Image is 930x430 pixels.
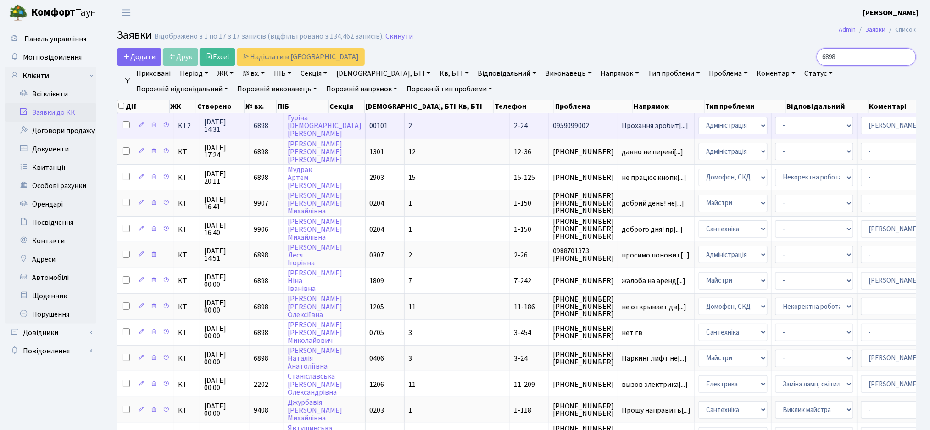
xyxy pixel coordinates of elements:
span: [DATE] 20:11 [204,170,246,185]
a: Повідомлення [5,342,96,360]
span: [PHONE_NUMBER] [553,174,614,181]
a: Проблема [706,66,752,81]
th: Дії [117,100,170,113]
a: Напрямок [597,66,643,81]
a: Гуріна[DEMOGRAPHIC_DATA][PERSON_NAME] [288,113,362,139]
span: 11-209 [514,380,535,390]
th: Кв, БТІ [457,100,494,113]
a: Договори продажу [5,122,96,140]
th: Проблема [554,100,633,113]
span: добрий день! не[...] [622,198,685,208]
span: 6898 [254,353,268,363]
span: [DATE] 00:00 [204,325,246,340]
a: Скинути [385,32,413,41]
span: [DATE] 14:51 [204,247,246,262]
span: КТ [178,355,196,362]
span: [DATE] 14:31 [204,118,246,133]
th: ПІБ [277,100,329,113]
span: [PHONE_NUMBER] [PHONE_NUMBER] [553,402,614,417]
span: вызов электрика[...] [622,380,688,390]
span: нет гв [622,329,691,336]
span: не працює кнопк[...] [622,173,687,183]
a: Мої повідомлення [5,48,96,67]
a: Порожній напрямок [323,81,401,97]
a: [PERSON_NAME][PERSON_NAME]Михайлівна [288,190,342,216]
a: Джурбавія[PERSON_NAME]Михайлівна [288,397,342,423]
span: Прошу направить[...] [622,405,691,415]
span: [PHONE_NUMBER] [PHONE_NUMBER] [553,351,614,366]
span: 6898 [254,250,268,260]
a: Виконавець [542,66,596,81]
span: Мої повідомлення [23,52,82,62]
a: Контакти [5,232,96,250]
a: [PERSON_NAME]ЛесяІгорівна [288,242,342,268]
span: КТ [178,148,196,156]
a: Документи [5,140,96,158]
span: 2202 [254,380,268,390]
a: Клієнти [5,67,96,85]
span: просимо поновит[...] [622,250,690,260]
span: 6898 [254,302,268,312]
a: ПІБ [270,66,295,81]
a: Посвідчення [5,213,96,232]
a: Заявки [866,25,886,34]
span: [DATE] 16:40 [204,222,246,236]
span: 11 [408,302,416,312]
span: 6898 [254,147,268,157]
a: [PERSON_NAME][PERSON_NAME]Михайлівна [288,217,342,242]
a: МудракАртем[PERSON_NAME] [288,165,342,190]
a: Додати [117,48,161,66]
th: № вх. [245,100,277,113]
span: Панель управління [24,34,86,44]
span: КТ [178,277,196,285]
span: 6898 [254,276,268,286]
span: Додати [123,52,156,62]
span: давно не переві[...] [622,147,684,157]
span: [DATE] 00:00 [204,402,246,417]
span: [PHONE_NUMBER] [553,277,614,285]
span: КТ [178,329,196,336]
span: [PHONE_NUMBER] [PHONE_NUMBER] [PHONE_NUMBER] [553,192,614,214]
span: КТ [178,174,196,181]
a: Порожній відповідальний [133,81,232,97]
th: Відповідальний [786,100,869,113]
span: [DATE] 00:00 [204,351,246,366]
span: 9907 [254,198,268,208]
span: [DATE] 16:41 [204,196,246,211]
a: Щоденник [5,287,96,305]
input: Пошук... [817,48,916,66]
span: 12 [408,147,416,157]
span: 2-26 [514,250,528,260]
span: Таун [31,5,96,21]
span: 1 [408,198,412,208]
span: Прохання зробит[...] [622,121,689,131]
a: ЖК [214,66,237,81]
span: [PHONE_NUMBER] [PHONE_NUMBER] [PHONE_NUMBER] [553,296,614,318]
span: 1-150 [514,224,531,235]
th: ЖК [170,100,197,113]
span: [PHONE_NUMBER] [553,381,614,388]
span: 3 [408,353,412,363]
a: Порожній тип проблеми [403,81,496,97]
a: Всі клієнти [5,85,96,103]
span: 12-36 [514,147,531,157]
span: 15-125 [514,173,535,183]
a: Квитанції [5,158,96,177]
span: жалоба на аренд[...] [622,276,686,286]
a: [PERSON_NAME][PERSON_NAME][PERSON_NAME] [288,139,342,165]
span: КТ [178,200,196,207]
span: 0705 [369,328,384,338]
th: Тип проблеми [705,100,786,113]
th: Телефон [494,100,554,113]
span: 0203 [369,405,384,415]
a: Тип проблеми [645,66,704,81]
th: [DEMOGRAPHIC_DATA], БТІ [365,100,457,113]
span: 2903 [369,173,384,183]
a: [PERSON_NAME][PERSON_NAME]Миколайович [288,320,342,346]
a: Секція [297,66,331,81]
span: КТ [178,407,196,414]
span: 15 [408,173,416,183]
span: не открывает дв[...] [622,302,687,312]
span: 6898 [254,328,268,338]
span: КТ [178,381,196,388]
